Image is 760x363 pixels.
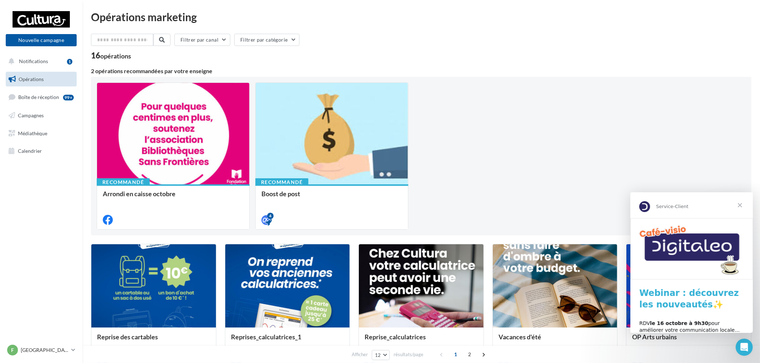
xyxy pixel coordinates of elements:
div: Arrondi en caisse octobre [103,190,244,204]
a: F [GEOGRAPHIC_DATA] [6,343,77,357]
div: Boost de post [261,190,402,204]
span: 1 [450,349,461,360]
span: 2 [464,349,475,360]
div: opérations [100,53,131,59]
iframe: Intercom live chat [736,339,753,356]
div: 16 [91,52,131,60]
span: Afficher [352,351,368,358]
button: Notifications 1 [4,54,75,69]
div: 4 [267,213,274,219]
a: Calendrier [4,143,78,159]
div: RDV pour améliorer votre communication locale… et attirer plus de clients ! [9,128,114,149]
div: Recommandé [97,178,150,186]
button: Nouvelle campagne [6,34,77,46]
span: 12 [375,352,381,358]
span: résultats/page [394,351,423,358]
div: 1 [67,59,72,65]
div: Opérations marketing [91,11,751,22]
button: Filtrer par catégorie [234,34,299,46]
button: Filtrer par canal [174,34,230,46]
a: Boîte de réception99+ [4,89,78,105]
span: F [11,346,14,354]
div: Reprise_calculatrices [365,333,478,348]
iframe: Intercom live chat message [630,192,753,333]
a: Campagnes [4,108,78,123]
span: Boîte de réception [18,94,59,100]
div: Recommandé [255,178,308,186]
span: Médiathèque [18,130,47,136]
button: 12 [372,350,390,360]
span: Notifications [19,58,48,64]
div: Vacances d'été [499,333,612,348]
span: Opérations [19,76,44,82]
b: le 16 octobre à 9h30 [20,128,78,134]
p: [GEOGRAPHIC_DATA] [21,346,68,354]
div: OP Arts urbains [632,333,745,348]
div: Reprises_calculatrices_1 [231,333,344,348]
div: 2 opérations recommandées par votre enseigne [91,68,751,74]
a: Opérations [4,72,78,87]
div: 99+ [63,95,74,100]
a: Médiathèque [4,126,78,141]
span: Calendrier [18,148,42,154]
div: Reprise des cartables [97,333,210,348]
span: Campagnes [18,112,44,118]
